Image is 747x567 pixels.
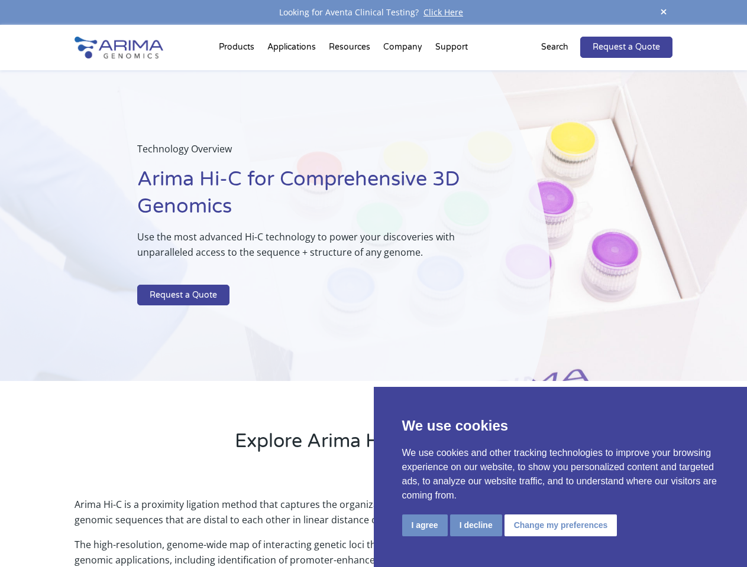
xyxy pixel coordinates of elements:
p: Technology Overview [137,141,490,166]
button: Change my preferences [505,514,617,536]
p: Use the most advanced Hi-C technology to power your discoveries with unparalleled access to the s... [137,229,490,269]
h1: Arima Hi-C for Comprehensive 3D Genomics [137,166,490,229]
img: Arima-Genomics-logo [75,37,163,58]
a: Click Here [419,6,468,18]
button: I decline [450,514,502,536]
h2: Explore Arima Hi-C Technology [75,428,672,464]
a: Request a Quote [580,37,672,58]
button: I agree [402,514,448,536]
p: We use cookies and other tracking technologies to improve your browsing experience on our website... [402,446,719,503]
div: Looking for Aventa Clinical Testing? [75,5,672,20]
p: Arima Hi-C is a proximity ligation method that captures the organizational structure of chromatin... [75,497,672,537]
p: We use cookies [402,415,719,436]
p: Search [541,40,568,55]
a: Request a Quote [137,285,229,306]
